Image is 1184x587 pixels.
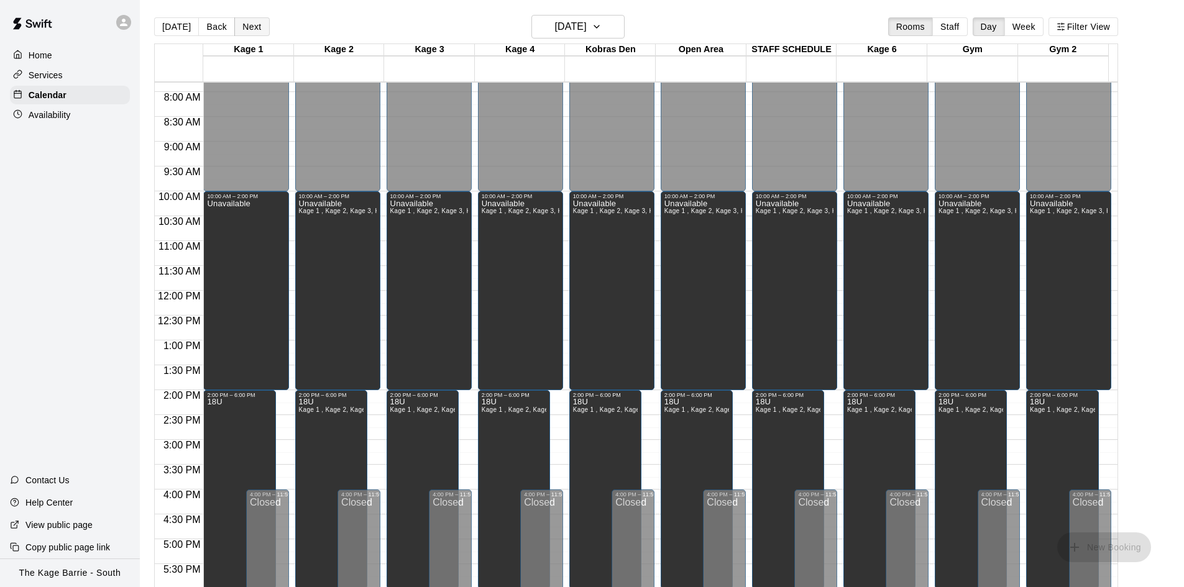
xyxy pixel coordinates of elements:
[250,491,304,498] div: 4:00 PM – 11:59 PM
[29,49,52,61] p: Home
[927,44,1018,56] div: Gym
[935,191,1020,390] div: 10:00 AM – 2:00 PM: Unavailable
[390,406,689,413] span: Kage 1 , Kage 2, Kage 3, Kage 4, Kobras Den, Open Area, STAFF SCHEDULE, Kage 6, Gym, Gym 2
[837,44,927,56] div: Kage 6
[207,392,258,398] div: 2:00 PM – 6:00 PM
[798,491,852,498] div: 4:00 PM – 11:59 PM
[664,207,963,214] span: Kage 1 , Kage 2, Kage 3, Kage 4, Kobras Den, Open Area, STAFF SCHEDULE, Kage 6, Gym, Gym 2
[938,392,989,398] div: 2:00 PM – 6:00 PM
[1030,392,1081,398] div: 2:00 PM – 6:00 PM
[299,392,350,398] div: 2:00 PM – 6:00 PM
[387,191,472,390] div: 10:00 AM – 2:00 PM: Unavailable
[981,491,1035,498] div: 4:00 PM – 11:59 PM
[573,207,872,214] span: Kage 1 , Kage 2, Kage 3, Kage 4, Kobras Den, Open Area, STAFF SCHEDULE, Kage 6, Gym, Gym 2
[756,392,807,398] div: 2:00 PM – 6:00 PM
[25,496,73,509] p: Help Center
[847,392,898,398] div: 2:00 PM – 6:00 PM
[707,491,761,498] div: 4:00 PM – 11:59 PM
[390,392,441,398] div: 2:00 PM – 6:00 PM
[746,44,837,56] div: STAFF SCHEDULE
[160,390,204,401] span: 2:00 PM
[25,541,110,553] p: Copy public page link
[1018,44,1109,56] div: Gym 2
[10,86,130,104] a: Calendar
[234,17,269,36] button: Next
[433,491,487,498] div: 4:00 PM – 11:59 PM
[573,392,624,398] div: 2:00 PM – 6:00 PM
[160,365,204,376] span: 1:30 PM
[155,266,204,276] span: 11:30 AM
[155,216,204,227] span: 10:30 AM
[390,193,444,199] div: 10:00 AM – 2:00 PM
[756,406,1055,413] span: Kage 1 , Kage 2, Kage 3, Kage 4, Kobras Den, Open Area, STAFF SCHEDULE, Kage 6, Gym, Gym 2
[661,191,746,390] div: 10:00 AM – 2:00 PM: Unavailable
[847,207,1146,214] span: Kage 1 , Kage 2, Kage 3, Kage 4, Kobras Den, Open Area, STAFF SCHEDULE, Kage 6, Gym, Gym 2
[1057,541,1151,552] span: You don't have the permission to add bookings
[25,519,93,531] p: View public page
[161,117,204,127] span: 8:30 AM
[569,191,654,390] div: 10:00 AM – 2:00 PM: Unavailable
[161,142,204,152] span: 9:00 AM
[341,491,395,498] div: 4:00 PM – 11:59 PM
[1004,17,1044,36] button: Week
[299,193,353,199] div: 10:00 AM – 2:00 PM
[203,44,294,56] div: Kage 1
[478,191,563,390] div: 10:00 AM – 2:00 PM: Unavailable
[573,193,627,199] div: 10:00 AM – 2:00 PM
[565,44,656,56] div: Kobras Den
[756,193,810,199] div: 10:00 AM – 2:00 PM
[756,207,1055,214] span: Kage 1 , Kage 2, Kage 3, Kage 4, Kobras Den, Open Area, STAFF SCHEDULE, Kage 6, Gym, Gym 2
[203,191,288,390] div: 10:00 AM – 2:00 PM: Unavailable
[10,66,130,84] a: Services
[843,191,929,390] div: 10:00 AM – 2:00 PM: Unavailable
[664,406,963,413] span: Kage 1 , Kage 2, Kage 3, Kage 4, Kobras Den, Open Area, STAFF SCHEDULE, Kage 6, Gym, Gym 2
[29,69,63,81] p: Services
[573,406,872,413] span: Kage 1 , Kage 2, Kage 3, Kage 4, Kobras Den, Open Area, STAFF SCHEDULE, Kage 6, Gym, Gym 2
[384,44,475,56] div: Kage 3
[888,17,933,36] button: Rooms
[161,166,204,177] span: 9:30 AM
[664,193,718,199] div: 10:00 AM – 2:00 PM
[160,465,204,475] span: 3:30 PM
[160,340,204,351] span: 1:00 PM
[160,489,204,500] span: 4:00 PM
[656,44,746,56] div: Open Area
[531,15,625,39] button: [DATE]
[160,539,204,550] span: 5:00 PM
[160,564,204,575] span: 5:30 PM
[938,193,993,199] div: 10:00 AM – 2:00 PM
[1030,193,1084,199] div: 10:00 AM – 2:00 PM
[932,17,968,36] button: Staff
[664,392,715,398] div: 2:00 PM – 6:00 PM
[1073,491,1127,498] div: 4:00 PM – 11:59 PM
[295,191,380,390] div: 10:00 AM – 2:00 PM: Unavailable
[154,17,199,36] button: [DATE]
[889,491,943,498] div: 4:00 PM – 11:59 PM
[1026,191,1111,390] div: 10:00 AM – 2:00 PM: Unavailable
[207,193,261,199] div: 10:00 AM – 2:00 PM
[482,406,781,413] span: Kage 1 , Kage 2, Kage 3, Kage 4, Kobras Den, Open Area, STAFF SCHEDULE, Kage 6, Gym, Gym 2
[10,106,130,124] a: Availability
[1049,17,1118,36] button: Filter View
[155,291,203,301] span: 12:00 PM
[10,46,130,65] div: Home
[160,514,204,525] span: 4:30 PM
[524,491,578,498] div: 4:00 PM – 11:59 PM
[847,406,1146,413] span: Kage 1 , Kage 2, Kage 3, Kage 4, Kobras Den, Open Area, STAFF SCHEDULE, Kage 6, Gym, Gym 2
[847,193,901,199] div: 10:00 AM – 2:00 PM
[752,191,837,390] div: 10:00 AM – 2:00 PM: Unavailable
[973,17,1005,36] button: Day
[155,241,204,252] span: 11:00 AM
[161,92,204,102] span: 8:00 AM
[299,406,598,413] span: Kage 1 , Kage 2, Kage 3, Kage 4, Kobras Den, Open Area, STAFF SCHEDULE, Kage 6, Gym, Gym 2
[482,392,533,398] div: 2:00 PM – 6:00 PM
[160,415,204,425] span: 2:30 PM
[299,207,598,214] span: Kage 1 , Kage 2, Kage 3, Kage 4, Kobras Den, Open Area, STAFF SCHEDULE, Kage 6, Gym, Gym 2
[25,474,70,486] p: Contact Us
[155,191,204,202] span: 10:00 AM
[555,18,587,35] h6: [DATE]
[615,491,669,498] div: 4:00 PM – 11:59 PM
